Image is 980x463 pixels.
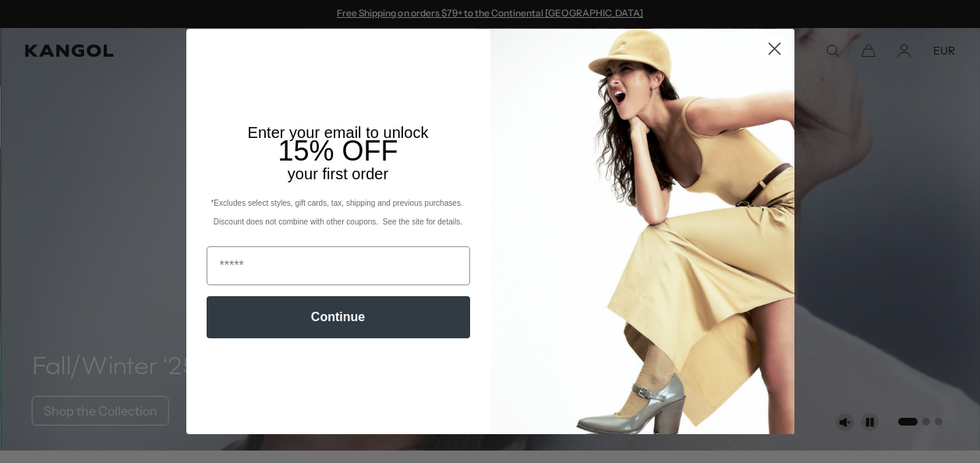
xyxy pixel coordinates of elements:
button: Continue [207,296,470,338]
span: Enter your email to unlock [248,124,429,141]
img: 93be19ad-e773-4382-80b9-c9d740c9197f.jpeg [490,29,794,434]
span: your first order [288,165,388,182]
button: Close dialog [761,35,788,62]
span: *Excludes select styles, gift cards, tax, shipping and previous purchases. Discount does not comb... [211,199,465,226]
input: Email [207,246,470,285]
span: 15% OFF [278,135,398,167]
